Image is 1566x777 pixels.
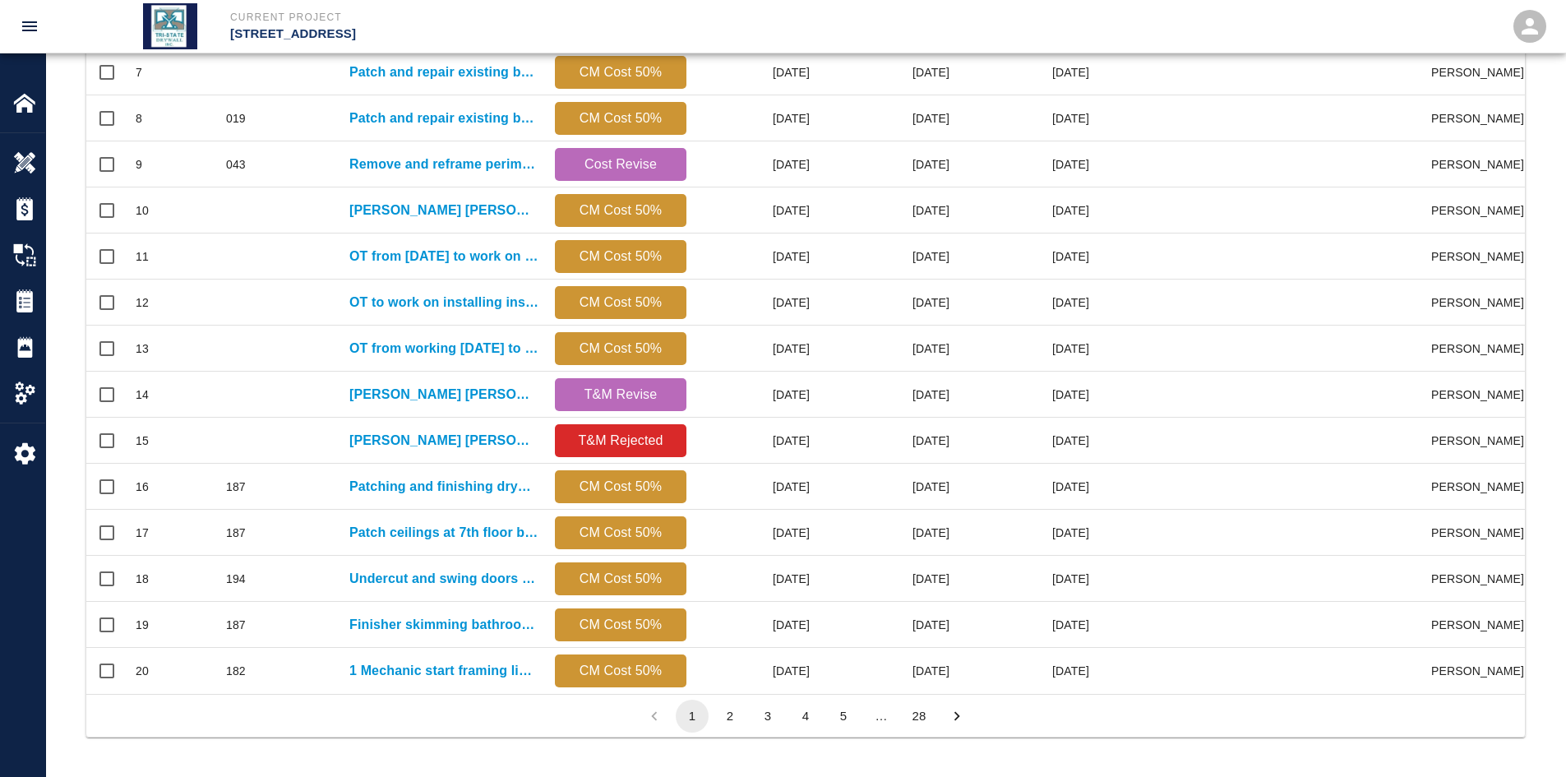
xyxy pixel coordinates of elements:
[958,234,1097,280] div: [DATE]
[1432,556,1532,602] div: [PERSON_NAME]
[561,385,680,405] p: T&M Revise
[818,141,958,187] div: [DATE]
[818,326,958,372] div: [DATE]
[789,700,822,733] button: Go to page 4
[818,187,958,234] div: [DATE]
[136,294,149,311] div: 12
[695,602,818,648] div: [DATE]
[958,49,1097,95] div: [DATE]
[349,201,538,220] a: [PERSON_NAME] [PERSON_NAME] requested Tri-State Drywall to work [DATE] on...
[1432,602,1532,648] div: [PERSON_NAME]
[349,385,538,405] a: [PERSON_NAME] [PERSON_NAME] requested Tri-State Drywall work overtime [DATE][DATE]....
[958,372,1097,418] div: [DATE]
[226,479,246,495] div: 187
[818,418,958,464] div: [DATE]
[958,464,1097,510] div: [DATE]
[695,464,818,510] div: [DATE]
[1432,187,1532,234] div: [PERSON_NAME]
[349,247,538,266] p: OT from [DATE] to work on exterior framing 1st...
[136,202,149,219] div: 10
[818,510,958,556] div: [DATE]
[136,64,142,81] div: 7
[561,523,680,543] p: CM Cost 50%
[349,661,538,681] a: 1 Mechanic start framing linear diffusers and access panels in...
[1432,648,1532,694] div: [PERSON_NAME]
[1484,698,1566,777] iframe: Chat Widget
[349,339,538,358] p: OT from working [DATE] to keep hanging 7th and...
[1432,280,1532,326] div: [PERSON_NAME]
[958,602,1097,648] div: [DATE]
[695,280,818,326] div: [DATE]
[958,418,1097,464] div: [DATE]
[818,602,958,648] div: [DATE]
[226,525,246,541] div: 187
[695,141,818,187] div: [DATE]
[561,247,680,266] p: CM Cost 50%
[10,7,49,46] button: open drawer
[958,648,1097,694] div: [DATE]
[349,523,538,543] a: Patch ceilings at 7th floor bathrooms due to plenum boxes...
[561,569,680,589] p: CM Cost 50%
[349,477,538,497] a: Patching and finishing drywall at diffusers 6th floor Men's and...
[1432,234,1532,280] div: [PERSON_NAME]
[818,556,958,602] div: [DATE]
[561,293,680,312] p: CM Cost 50%
[349,109,538,128] a: Patch and repair existing base building shaft walls on 4th...
[230,10,872,25] p: Current Project
[561,109,680,128] p: CM Cost 50%
[695,648,818,694] div: [DATE]
[903,700,935,733] button: Go to page 28
[676,700,709,733] button: page 1
[349,569,538,589] a: Undercut and swing doors for bathrooms
[958,187,1097,234] div: [DATE]
[958,510,1097,556] div: [DATE]
[226,617,246,633] div: 187
[349,293,538,312] a: OT to work on installing insulation at switch room
[818,648,958,694] div: [DATE]
[230,25,872,44] p: [STREET_ADDRESS]
[695,418,818,464] div: [DATE]
[818,49,958,95] div: [DATE]
[958,556,1097,602] div: [DATE]
[349,615,538,635] a: Finisher skimming bathroom ceiling patches, light, and access panels on...
[136,110,142,127] div: 8
[714,700,746,733] button: Go to page 2
[940,700,973,733] button: Go to next page
[635,700,976,733] nav: pagination navigation
[818,464,958,510] div: [DATE]
[695,372,818,418] div: [DATE]
[226,156,246,173] div: 043
[349,155,538,174] a: Remove and reframe perimeter chase wall on all of 8th...
[695,49,818,95] div: [DATE]
[1432,95,1532,141] div: [PERSON_NAME]
[695,510,818,556] div: [DATE]
[226,663,246,679] div: 182
[136,571,149,587] div: 18
[136,386,149,403] div: 14
[818,372,958,418] div: [DATE]
[561,477,680,497] p: CM Cost 50%
[865,707,898,724] div: …
[561,201,680,220] p: CM Cost 50%
[136,248,149,265] div: 11
[349,431,538,451] a: [PERSON_NAME] [PERSON_NAME] requested Tri-State Drywall to work overtime [DATE]...
[958,95,1097,141] div: [DATE]
[958,326,1097,372] div: [DATE]
[751,700,784,733] button: Go to page 3
[1432,418,1532,464] div: [PERSON_NAME]
[1432,510,1532,556] div: [PERSON_NAME]
[136,432,149,449] div: 15
[827,700,860,733] button: Go to page 5
[695,234,818,280] div: [DATE]
[136,340,149,357] div: 13
[1432,141,1532,187] div: [PERSON_NAME]
[561,155,680,174] p: Cost Revise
